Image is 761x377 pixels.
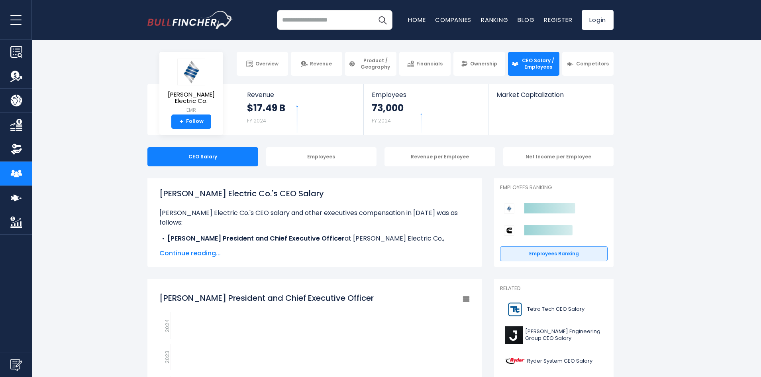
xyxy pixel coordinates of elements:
[247,117,266,124] small: FY 2024
[500,350,608,372] a: Ryder System CEO Salary
[500,324,608,346] a: [PERSON_NAME] Engineering Group CEO Salary
[179,118,183,125] strong: +
[488,84,613,112] a: Market Capitalization
[470,61,497,67] span: Ownership
[237,52,288,76] a: Overview
[165,58,217,114] a: [PERSON_NAME] Electric Co. EMR
[481,16,508,24] a: Ranking
[503,147,614,166] div: Net Income per Employee
[505,326,523,344] img: J logo
[345,52,396,76] a: Product / Geography
[562,52,614,76] a: Competitors
[408,16,426,24] a: Home
[166,91,217,105] span: [PERSON_NAME] Electric Co.
[373,10,392,30] button: Search
[255,61,279,67] span: Overview
[159,234,470,253] li: at [PERSON_NAME] Electric Co., received a total compensation of $20.10 M in [DATE].
[171,114,211,129] a: +Follow
[500,285,608,292] p: Related
[504,203,514,214] img: Emerson Electric Co. competitors logo
[372,117,391,124] small: FY 2024
[500,298,608,320] a: Tetra Tech CEO Salary
[159,249,470,258] span: Continue reading...
[163,319,171,332] text: 2024
[500,184,608,191] p: Employees Ranking
[416,61,443,67] span: Financials
[147,11,233,29] img: bullfincher logo
[525,328,603,342] span: [PERSON_NAME] Engineering Group CEO Salary
[266,147,377,166] div: Employees
[372,102,404,114] strong: 73,000
[505,352,525,370] img: R logo
[576,61,609,67] span: Competitors
[167,234,345,243] b: [PERSON_NAME] President and Chief Executive Officer
[399,52,451,76] a: Financials
[239,84,364,135] a: Revenue $17.49 B FY 2024
[372,91,480,99] span: Employees
[453,52,505,76] a: Ownership
[384,147,495,166] div: Revenue per Employee
[166,107,217,114] small: EMR
[521,57,556,70] span: CEO Salary / Employees
[159,208,470,227] p: [PERSON_NAME] Electric Co.'s CEO salary and other executives compensation in [DATE] was as follows:
[163,351,171,363] text: 2023
[582,10,614,30] a: Login
[364,84,488,135] a: Employees 73,000 FY 2024
[10,143,22,155] img: Ownership
[159,188,470,199] h1: [PERSON_NAME] Electric Co.'s CEO Salary
[358,57,393,70] span: Product / Geography
[505,300,525,318] img: TTEK logo
[518,16,534,24] a: Blog
[508,52,559,76] a: CEO Salary / Employees
[527,358,592,365] span: Ryder System CEO Salary
[247,91,356,99] span: Revenue
[544,16,572,24] a: Register
[504,225,514,236] img: Cummins competitors logo
[147,11,233,29] a: Go to homepage
[527,306,584,313] span: Tetra Tech CEO Salary
[496,91,605,99] span: Market Capitalization
[310,61,332,67] span: Revenue
[159,292,374,304] tspan: [PERSON_NAME] President and Chief Executive Officer
[500,246,608,261] a: Employees Ranking
[147,147,258,166] div: CEO Salary
[291,52,342,76] a: Revenue
[247,102,285,114] strong: $17.49 B
[435,16,471,24] a: Companies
